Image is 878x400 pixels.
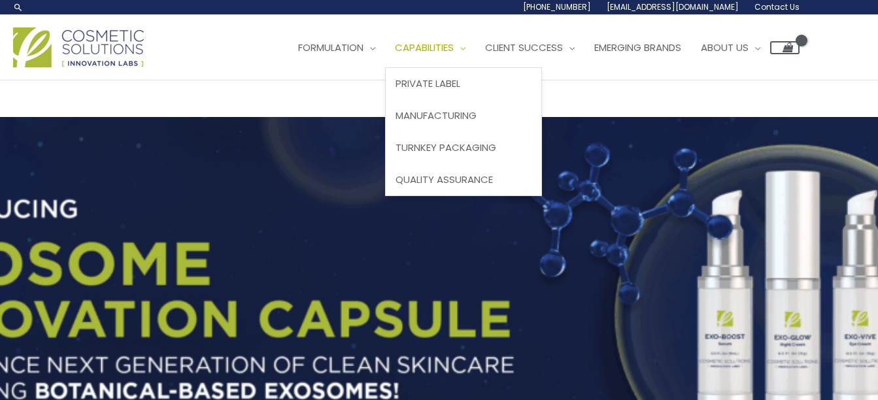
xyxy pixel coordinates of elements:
[475,28,584,67] a: Client Success
[396,173,493,186] span: Quality Assurance
[754,1,800,12] span: Contact Us
[395,41,454,54] span: Capabilities
[386,131,541,163] a: Turnkey Packaging
[13,27,144,67] img: Cosmetic Solutions Logo
[607,1,739,12] span: [EMAIL_ADDRESS][DOMAIN_NAME]
[13,2,24,12] a: Search icon link
[485,41,563,54] span: Client Success
[584,28,691,67] a: Emerging Brands
[770,41,800,54] a: View Shopping Cart, empty
[386,163,541,195] a: Quality Assurance
[385,28,475,67] a: Capabilities
[594,41,681,54] span: Emerging Brands
[298,41,363,54] span: Formulation
[386,68,541,100] a: Private Label
[279,28,800,67] nav: Site Navigation
[523,1,591,12] span: [PHONE_NUMBER]
[396,108,477,122] span: Manufacturing
[386,100,541,132] a: Manufacturing
[396,76,460,90] span: Private Label
[701,41,749,54] span: About Us
[396,141,496,154] span: Turnkey Packaging
[288,28,385,67] a: Formulation
[691,28,770,67] a: About Us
